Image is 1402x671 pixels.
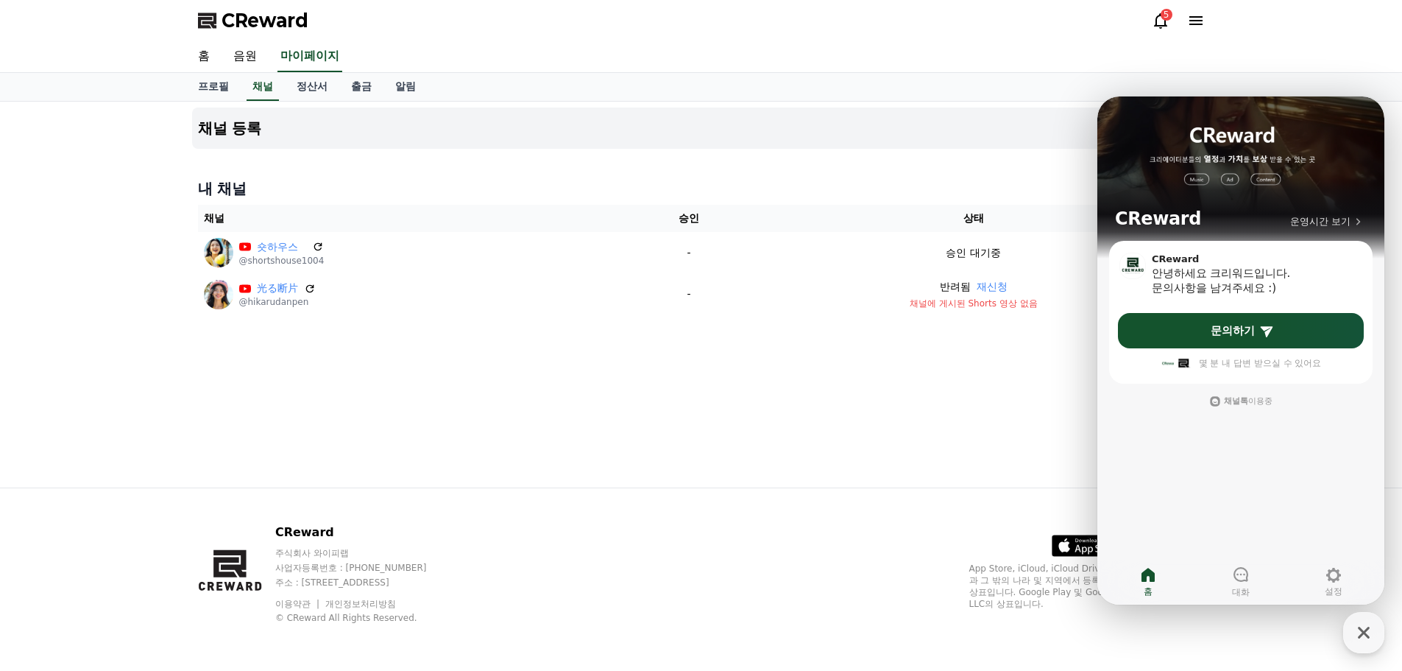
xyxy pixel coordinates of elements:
[275,599,322,609] a: 이용약관
[247,73,279,101] a: 채널
[1161,9,1172,21] div: 5
[748,298,1199,309] p: 채널에 게시된 Shorts 영상 없음
[383,73,428,101] a: 알림
[204,280,233,309] img: 光る断片
[339,73,383,101] a: 출금
[222,41,269,72] a: 음원
[257,281,298,296] a: 光る断片
[285,73,339,101] a: 정산서
[275,524,455,541] p: CReward
[275,577,455,589] p: 주소 : [STREET_ADDRESS]
[743,205,1205,232] th: 상태
[239,255,325,267] p: @shortshouse1004
[204,238,233,267] img: 숏하우스
[641,287,737,302] p: -
[977,279,1008,295] button: 재신청
[192,108,1211,149] button: 채널 등록
[325,599,396,609] a: 개인정보처리방침
[198,205,636,232] th: 채널
[635,205,743,232] th: 승인
[198,178,1205,199] h4: 내 채널
[186,73,241,101] a: 프로필
[198,120,262,136] h4: 채널 등록
[1097,96,1384,605] iframe: Channel chat
[275,547,455,559] p: 주식회사 와이피랩
[1152,12,1169,29] a: 5
[222,9,308,32] span: CReward
[946,245,1000,261] p: 승인 대기중
[239,296,316,308] p: @hikarudanpen
[275,612,455,624] p: © CReward All Rights Reserved.
[257,239,307,255] a: 숏하우스
[198,9,308,32] a: CReward
[940,279,971,295] p: 반려됨
[641,245,737,261] p: -
[969,563,1205,610] p: App Store, iCloud, iCloud Drive 및 iTunes Store는 미국과 그 밖의 나라 및 지역에서 등록된 Apple Inc.의 서비스 상표입니다. Goo...
[277,41,342,72] a: 마이페이지
[186,41,222,72] a: 홈
[275,562,455,574] p: 사업자등록번호 : [PHONE_NUMBER]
